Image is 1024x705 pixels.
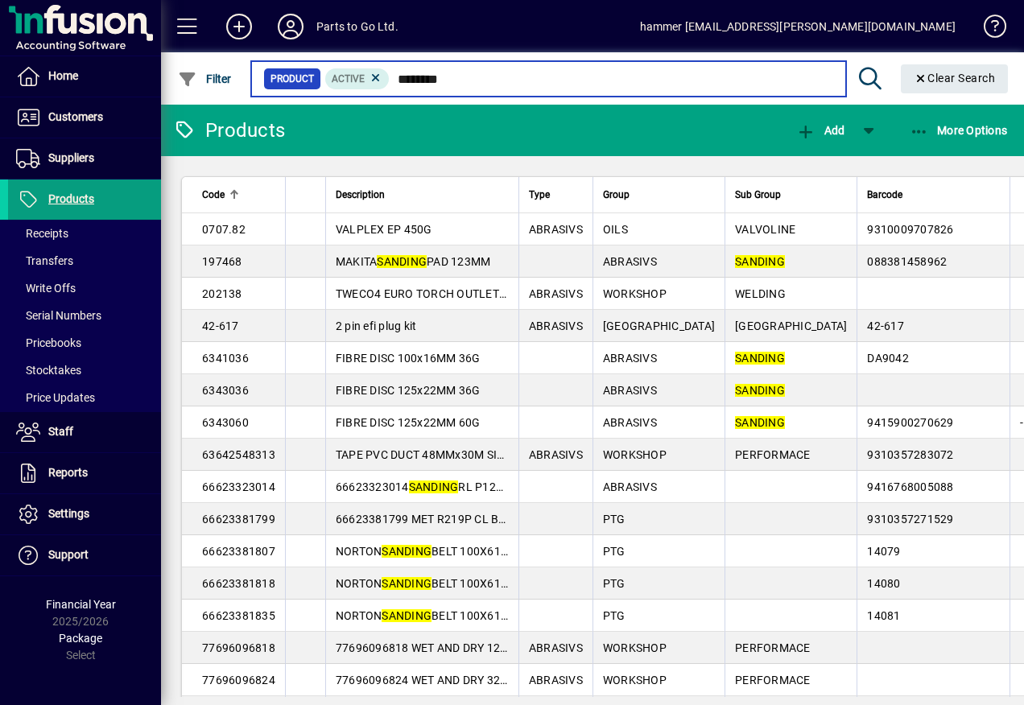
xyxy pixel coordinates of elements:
span: 66623381799 [202,513,275,526]
span: Staff [48,425,73,438]
a: Home [8,56,161,97]
span: Home [48,69,78,82]
span: Product [270,71,314,87]
button: Clear [901,64,1009,93]
em: SANDING [382,545,431,558]
span: 66623323014 [202,480,275,493]
span: Receipts [16,227,68,240]
a: Customers [8,97,161,138]
span: Type [529,186,550,204]
span: PTG [603,609,626,622]
span: Clear Search [914,72,996,85]
span: Barcode [867,186,902,204]
span: Customers [48,110,103,123]
em: SANDING [382,609,431,622]
div: Type [529,186,583,204]
span: VALVOLINE [735,223,795,236]
span: NORTON BELT 100X610 80G [336,577,531,590]
button: More Options [906,116,1012,145]
span: 77696096818 [202,641,275,654]
em: SANDING [409,480,459,493]
span: VALPLEX EP 450G [336,223,432,236]
a: Settings [8,494,161,534]
span: ABRASIVS [603,352,657,365]
a: Suppliers [8,138,161,179]
span: 6343036 [202,384,249,397]
span: ABRASIVS [529,641,583,654]
a: Write Offs [8,274,161,302]
span: WORKSHOP [603,448,667,461]
span: ABRASIVS [603,480,657,493]
span: 2 pin efi plug kit [336,320,417,332]
a: Serial Numbers [8,302,161,329]
span: 9310357283072 [867,448,953,461]
span: Code [202,186,225,204]
span: TAPE PVC DUCT 48MMx30M SILVER [336,448,524,461]
span: Support [48,548,89,561]
span: 77696096824 WET AND DRY 320G 230X280MM SHEET [336,674,622,686]
span: ABRASIVS [529,448,583,461]
span: 77696096824 [202,674,275,686]
span: 63642548313 [202,448,275,461]
a: Support [8,535,161,575]
span: 42-617 [867,320,904,332]
span: PTG [603,513,626,526]
span: Financial Year [46,598,116,611]
span: Products [48,192,94,205]
span: PERFORMACE [735,448,811,461]
a: Transfers [8,247,161,274]
span: ABRASIVS [603,384,657,397]
span: TWECO4 EURO TORCH OUTLET ADAPTOR KIT [336,287,574,300]
span: 42-617 [202,320,239,332]
span: WORKSHOP [603,674,667,686]
span: FIBRE DISC 100x16MM 36G [336,352,481,365]
span: 66623381818 [202,577,275,590]
span: 14081 [867,609,900,622]
span: Pricebooks [16,336,81,349]
span: More Options [910,124,1008,137]
div: Parts to Go Ltd. [316,14,398,39]
span: ABRASIVS [529,223,583,236]
span: 9415900270629 [867,416,953,429]
span: DA9042 [867,352,909,365]
div: hammer [EMAIL_ADDRESS][PERSON_NAME][DOMAIN_NAME] [640,14,956,39]
div: Barcode [867,186,1000,204]
button: Filter [174,64,236,93]
span: NORTON BELT 100X610 60G [336,545,531,558]
span: NORTON BELT 100X610 120G [336,609,539,622]
span: 197468 [202,255,242,268]
span: Write Offs [16,282,76,295]
span: Suppliers [48,151,94,164]
span: ABRASIVS [603,416,657,429]
span: WORKSHOP [603,287,667,300]
span: Description [336,186,385,204]
div: Code [202,186,275,204]
span: Package [59,632,102,645]
button: Profile [265,12,316,41]
span: PTG [603,577,626,590]
span: 0707.82 [202,223,246,236]
div: Description [336,186,509,204]
span: Price Updates [16,391,95,404]
span: 77696096818 WET AND DRY 120G 230X280MM SHEET [336,641,622,654]
a: Pricebooks [8,329,161,357]
button: Add [792,116,849,145]
div: Products [173,117,285,143]
span: ABRASIVS [529,320,583,332]
a: Knowledge Base [972,3,1004,56]
a: Reports [8,453,161,493]
span: 14080 [867,577,900,590]
div: Group [603,186,715,204]
span: ABRASIVS [529,287,583,300]
span: MAKITA PAD 123MM [336,255,491,268]
em: SANDING [382,577,431,590]
button: Add [213,12,265,41]
span: 14079 [867,545,900,558]
span: 6341036 [202,352,249,365]
span: Serial Numbers [16,309,101,322]
span: Transfers [16,254,73,267]
span: OILS [603,223,628,236]
a: Stocktakes [8,357,161,384]
span: WELDING [735,287,786,300]
em: SANDING [377,255,427,268]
